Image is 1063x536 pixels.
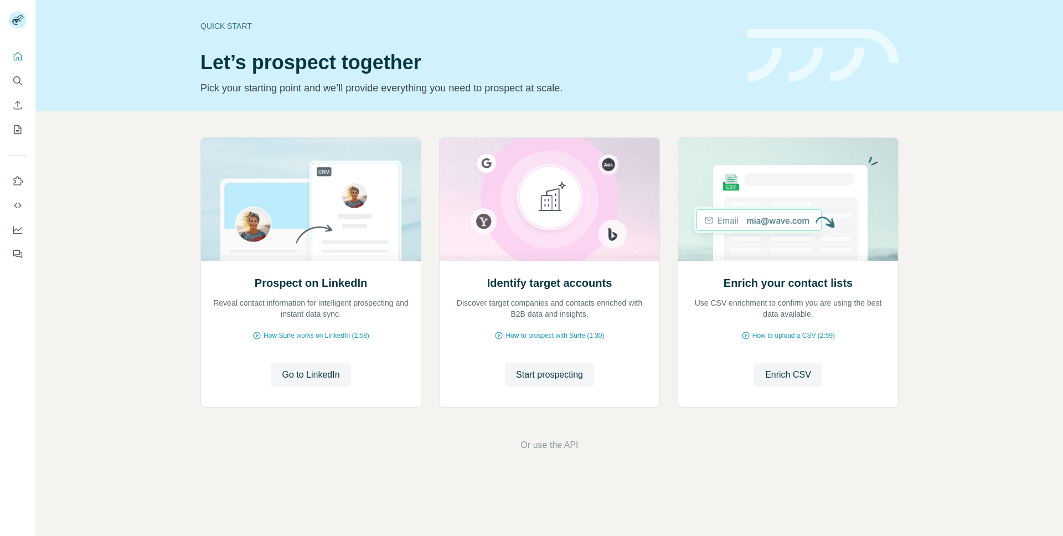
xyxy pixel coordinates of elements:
button: Search [9,71,27,91]
span: Go to LinkedIn [282,368,339,382]
p: Pick your starting point and we’ll provide everything you need to prospect at scale. [200,80,734,96]
span: Start prospecting [516,368,583,382]
h2: Enrich your contact lists [724,275,853,291]
button: Use Surfe on LinkedIn [9,171,27,191]
button: Enrich CSV [754,363,822,387]
img: Enrich your contact lists [678,138,899,261]
button: Use Surfe API [9,195,27,215]
div: Quick start [200,20,734,32]
button: Or use the API [520,439,578,452]
img: banner [747,29,899,83]
h2: Identify target accounts [487,275,612,291]
span: Enrich CSV [765,368,811,382]
button: Dashboard [9,220,27,240]
button: Quick start [9,47,27,66]
img: Identify target accounts [439,138,660,261]
button: Start prospecting [505,363,594,387]
p: Use CSV enrichment to confirm you are using the best data available. [689,297,887,319]
button: Feedback [9,244,27,264]
p: Discover target companies and contacts enriched with B2B data and insights. [451,297,648,319]
h2: Prospect on LinkedIn [255,275,367,291]
h1: Let’s prospect together [200,51,734,74]
button: My lists [9,120,27,140]
button: Go to LinkedIn [271,363,350,387]
button: Enrich CSV [9,95,27,115]
span: How to upload a CSV (2:59) [752,331,835,341]
img: Prospect on LinkedIn [200,138,421,261]
p: Reveal contact information for intelligent prospecting and instant data sync. [212,297,410,319]
span: How Surfe works on LinkedIn (1:58) [264,331,369,341]
span: How to prospect with Surfe (1:30) [505,331,604,341]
